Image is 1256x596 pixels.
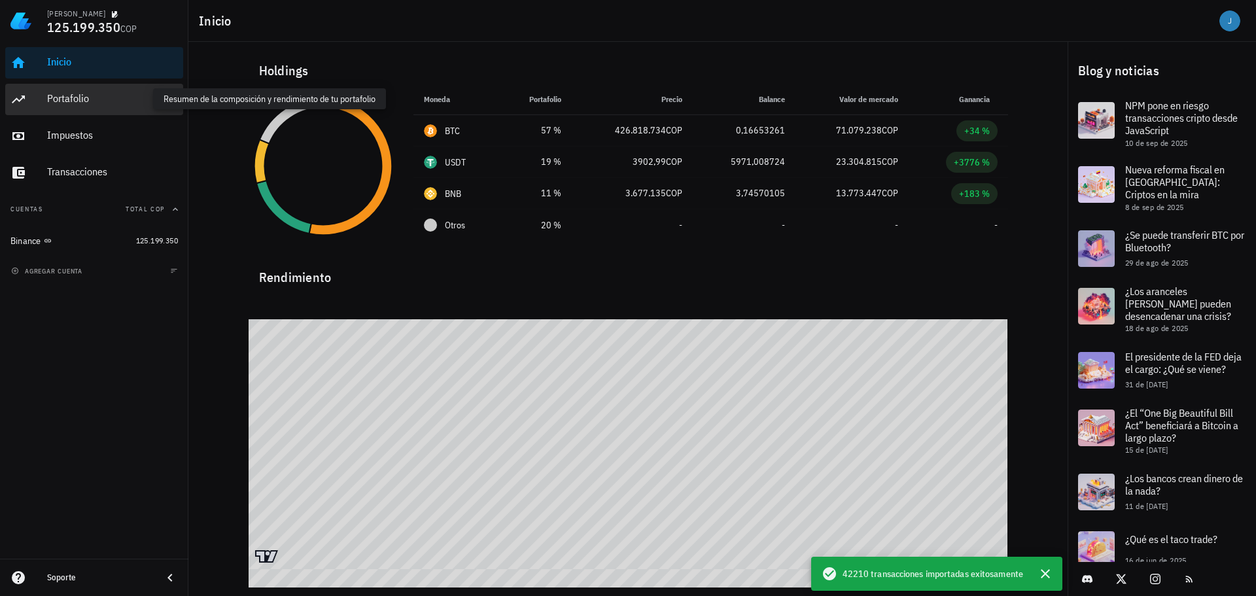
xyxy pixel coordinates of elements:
div: 11 % [510,186,562,200]
span: 11 de [DATE] [1125,501,1168,511]
th: Valor de mercado [795,84,909,115]
div: +183 % [959,187,990,200]
span: - [679,219,682,231]
div: Impuestos [47,129,178,141]
span: 15 de [DATE] [1125,445,1168,455]
th: Portafolio [500,84,572,115]
a: ¿Los aranceles [PERSON_NAME] pueden desencadenar una crisis? 18 de ago de 2025 [1068,277,1256,342]
button: CuentasTotal COP [5,194,183,225]
a: NPM pone en riesgo transacciones cripto desde JavaScript 10 de sep de 2025 [1068,92,1256,156]
span: 18 de ago de 2025 [1125,323,1189,333]
img: LedgiFi [10,10,31,31]
span: 71.079.238 [836,124,882,136]
th: Balance [693,84,795,115]
span: 16 de jun de 2025 [1125,555,1187,565]
div: 57 % [510,124,562,137]
div: +3776 % [954,156,990,169]
h1: Inicio [199,10,237,31]
span: agregar cuenta [14,267,82,275]
span: Otros [445,219,465,232]
div: Rendimiento [249,256,1008,288]
div: USDT [445,156,466,169]
div: 20 % [510,219,562,232]
span: - [782,219,785,231]
div: Inicio [47,56,178,68]
a: El presidente de la FED deja el cargo: ¿Qué se viene? 31 de [DATE] [1068,342,1256,399]
span: 13.773.447 [836,187,882,199]
span: 31 de [DATE] [1125,379,1168,389]
span: Ganancia [959,94,998,104]
span: NPM pone en riesgo transacciones cripto desde JavaScript [1125,99,1238,137]
a: Nueva reforma fiscal en [GEOGRAPHIC_DATA]: Criptos en la mira 8 de sep de 2025 [1068,156,1256,220]
span: - [895,219,898,231]
div: Blog y noticias [1068,50,1256,92]
div: BNB [445,187,462,200]
div: BTC-icon [424,124,437,137]
span: 3902,99 [633,156,666,167]
span: El presidente de la FED deja el cargo: ¿Qué se viene? [1125,350,1242,376]
span: COP [666,187,682,199]
span: ¿Los bancos crean dinero de la nada? [1125,472,1243,497]
div: Transacciones [47,166,178,178]
a: ¿Los bancos crean dinero de la nada? 11 de [DATE] [1068,463,1256,521]
span: Total COP [126,205,165,213]
span: 426.818.734 [615,124,666,136]
div: BNB-icon [424,187,437,200]
span: 125.199.350 [136,236,178,245]
div: 19 % [510,155,562,169]
div: USDT-icon [424,156,437,169]
span: 42210 transacciones importadas exitosamente [843,567,1023,581]
span: 10 de sep de 2025 [1125,138,1188,148]
span: 23.304.815 [836,156,882,167]
span: 3.677.135 [625,187,666,199]
a: ¿El “One Big Beautiful Bill Act” beneficiará a Bitcoin a largo plazo? 15 de [DATE] [1068,399,1256,463]
span: COP [882,156,898,167]
a: Binance 125.199.350 [5,225,183,256]
th: Precio [572,84,692,115]
span: ¿El “One Big Beautiful Bill Act” beneficiará a Bitcoin a largo plazo? [1125,406,1238,444]
a: Charting by TradingView [255,550,278,563]
div: Holdings [249,50,1008,92]
a: Transacciones [5,157,183,188]
div: 0,16653261 [703,124,785,137]
span: COP [120,23,137,35]
div: +34 % [964,124,990,137]
span: ¿Los aranceles [PERSON_NAME] pueden desencadenar una crisis? [1125,285,1231,323]
span: COP [666,124,682,136]
a: Impuestos [5,120,183,152]
span: 29 de ago de 2025 [1125,258,1189,268]
span: 125.199.350 [47,18,120,36]
div: Portafolio [47,92,178,105]
button: agregar cuenta [8,264,88,277]
span: ¿Se puede transferir BTC por Bluetooth? [1125,228,1244,254]
a: ¿Se puede transferir BTC por Bluetooth? 29 de ago de 2025 [1068,220,1256,277]
a: Portafolio [5,84,183,115]
span: 8 de sep de 2025 [1125,202,1183,212]
span: COP [882,124,898,136]
a: ¿Qué es el taco trade? 16 de jun de 2025 [1068,521,1256,578]
div: 5971,008724 [703,155,785,169]
div: avatar [1219,10,1240,31]
div: Binance [10,236,41,247]
div: [PERSON_NAME] [47,9,105,19]
span: COP [882,187,898,199]
span: ¿Qué es el taco trade? [1125,533,1217,546]
span: - [994,219,998,231]
span: COP [666,156,682,167]
span: Nueva reforma fiscal en [GEOGRAPHIC_DATA]: Criptos en la mira [1125,163,1225,201]
div: BTC [445,124,461,137]
a: Inicio [5,47,183,79]
div: 3,74570105 [703,186,785,200]
th: Moneda [413,84,500,115]
div: Soporte [47,572,152,583]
